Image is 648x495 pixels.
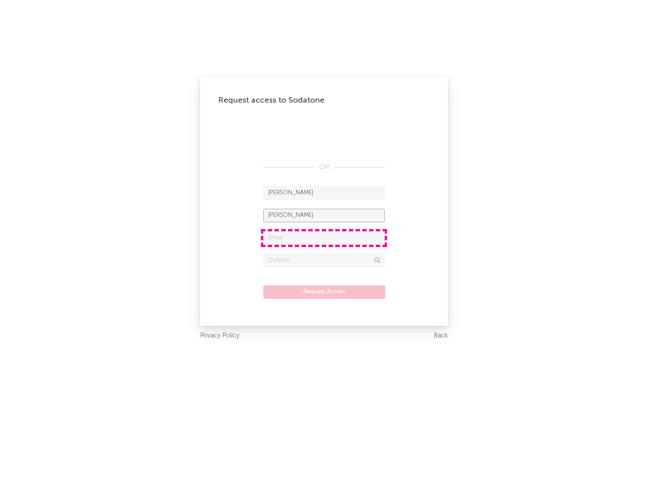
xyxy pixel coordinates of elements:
[200,330,239,342] a: Privacy Policy
[218,95,430,106] div: Request access to Sodatone
[263,209,385,222] input: Last Name
[263,186,385,200] input: First Name
[434,330,448,342] a: Back
[263,162,385,173] div: OR
[263,231,385,245] input: Email
[263,285,385,299] button: Request Access
[263,254,385,267] input: Division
